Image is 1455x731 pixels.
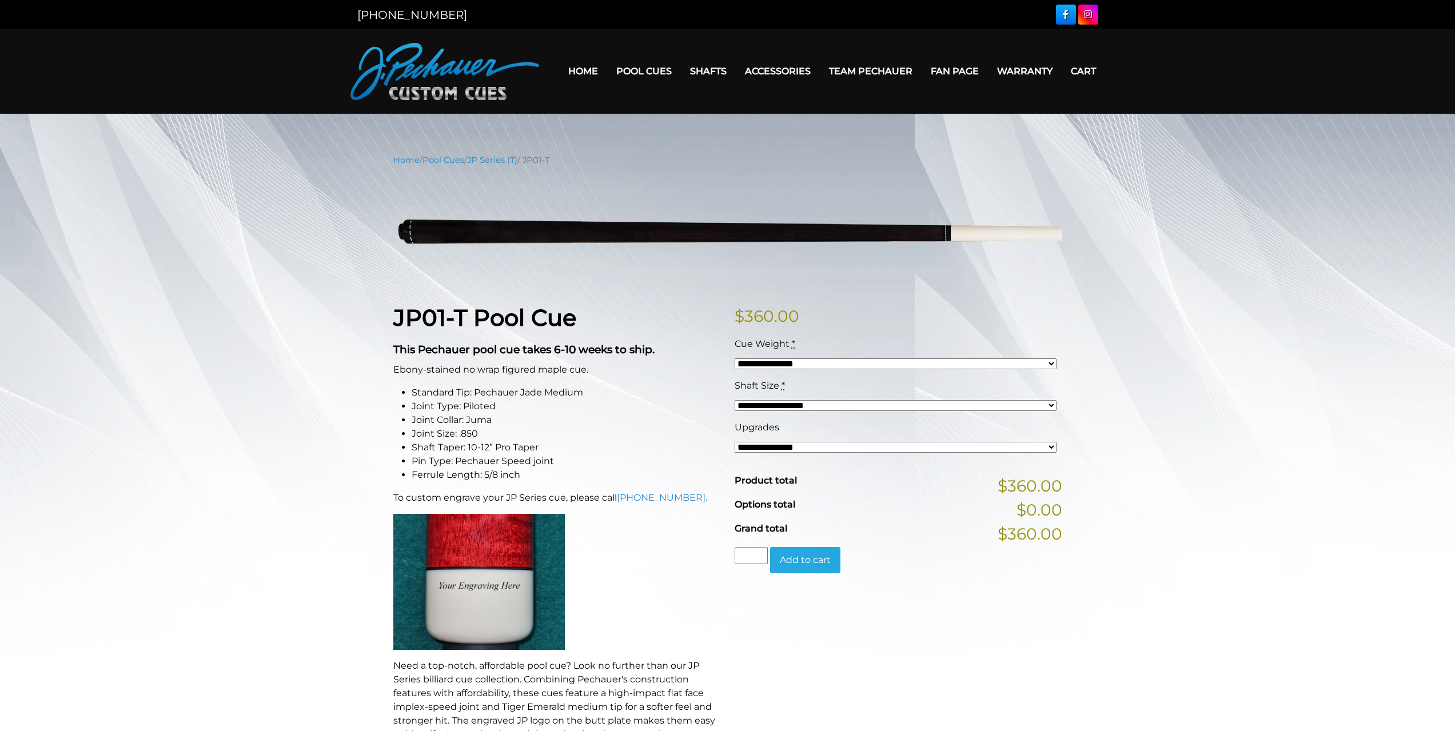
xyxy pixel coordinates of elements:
img: An image of a cue butt with the words "YOUR ENGRAVING HERE". [393,514,565,650]
li: Standard Tip: Pechauer Jade Medium [412,386,721,400]
li: Ferrule Length: 5/8 inch [412,468,721,482]
a: Home [393,155,420,165]
li: Joint Type: Piloted [412,400,721,413]
nav: Breadcrumb [393,154,1062,166]
a: Pool Cues [607,57,681,86]
span: $360.00 [998,474,1062,498]
li: Joint Size: .850 [412,427,721,441]
span: $0.00 [1016,498,1062,522]
a: Warranty [988,57,1062,86]
bdi: 360.00 [735,306,799,326]
span: Cue Weight [735,338,790,349]
img: Pechauer Custom Cues [350,43,539,100]
a: [PHONE_NUMBER]. [617,492,707,503]
li: Shaft Taper: 10-12” Pro Taper [412,441,721,454]
span: $360.00 [998,522,1062,546]
span: Options total [735,499,795,510]
input: Product quantity [735,547,768,564]
a: Cart [1062,57,1105,86]
a: Fan Page [922,57,988,86]
a: [PHONE_NUMBER] [357,8,467,22]
p: To custom engrave your JP Series cue, please call [393,491,721,505]
a: Home [559,57,607,86]
p: Ebony-stained no wrap figured maple cue. [393,363,721,377]
span: Upgrades [735,422,779,433]
span: Shaft Size [735,380,779,391]
a: Shafts [681,57,736,86]
abbr: required [792,338,795,349]
span: Grand total [735,523,787,534]
strong: This Pechauer pool cue takes 6-10 weeks to ship. [393,343,655,356]
a: Accessories [736,57,820,86]
a: JP Series (T) [467,155,517,165]
abbr: required [782,380,785,391]
span: Product total [735,475,797,486]
li: Pin Type: Pechauer Speed joint [412,454,721,468]
img: jp01-T-1.png [393,175,1062,286]
a: Pool Cues [422,155,464,165]
button: Add to cart [770,547,840,573]
strong: JP01-T Pool Cue [393,303,576,331]
li: Joint Collar: Juma [412,413,721,427]
a: Team Pechauer [820,57,922,86]
span: $ [735,306,744,326]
